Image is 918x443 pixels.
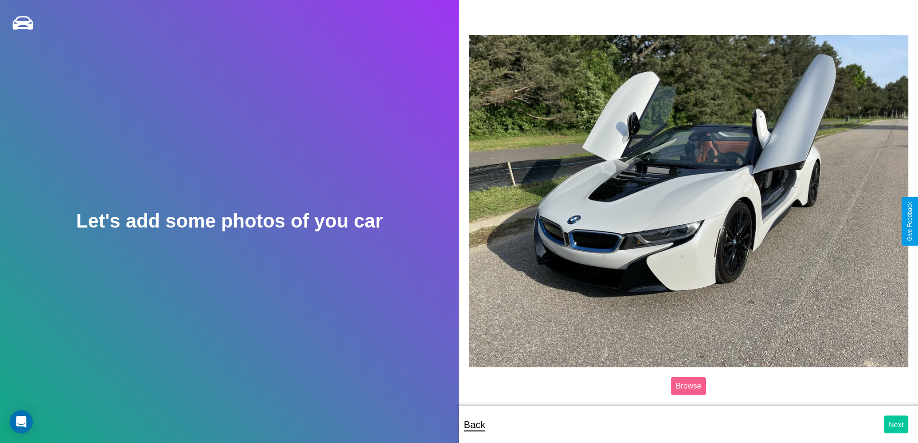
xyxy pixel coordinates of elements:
h2: Let's add some photos of you car [76,210,383,232]
button: Next [884,416,908,433]
p: Back [464,416,485,433]
img: posted [469,35,909,367]
div: Give Feedback [906,202,913,241]
div: Open Intercom Messenger [10,410,33,433]
label: Browse [671,377,706,395]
